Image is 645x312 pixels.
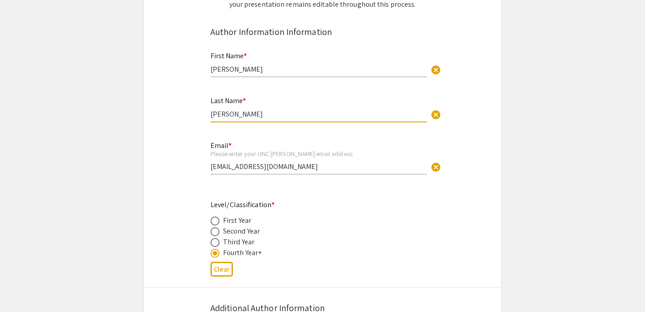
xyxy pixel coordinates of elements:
[223,226,260,237] div: Second Year
[223,247,262,258] div: Fourth Year+
[211,262,233,277] button: Clear
[211,109,427,119] input: Type Here
[427,158,445,176] button: Clear
[211,25,434,39] div: Author Information Information
[211,141,232,150] mat-label: Email
[430,109,441,120] span: cancel
[223,237,254,247] div: Third Year
[211,51,247,61] mat-label: First Name
[7,272,38,305] iframe: Chat
[427,105,445,123] button: Clear
[223,215,251,226] div: First Year
[211,150,427,158] div: Please enter your UNC [PERSON_NAME] email address
[211,96,246,105] mat-label: Last Name
[430,162,441,173] span: cancel
[211,162,427,171] input: Type Here
[211,200,275,209] mat-label: Level/Classification
[430,65,441,75] span: cancel
[427,61,445,78] button: Clear
[211,65,427,74] input: Type Here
